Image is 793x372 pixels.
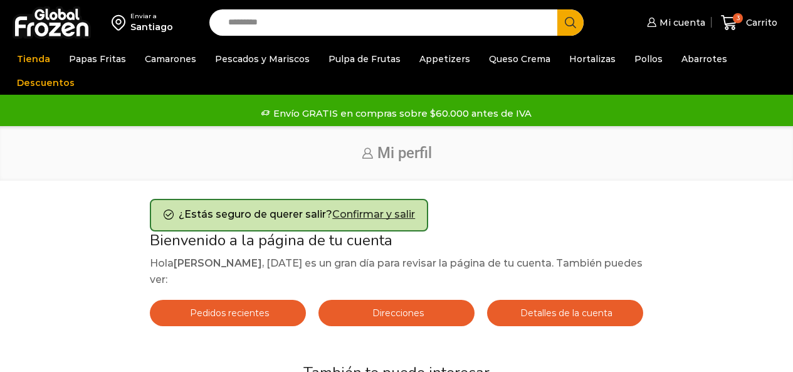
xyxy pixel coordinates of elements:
a: Pescados y Mariscos [209,47,316,71]
p: Hola , [DATE] es un gran día para revisar la página de tu cuenta. También puedes ver: [150,255,643,287]
a: Descuentos [11,71,81,95]
a: Direcciones [318,300,475,326]
a: Mi cuenta [644,10,705,35]
a: Hortalizas [563,47,622,71]
img: address-field-icon.svg [112,12,130,33]
a: Pulpa de Frutas [322,47,407,71]
span: Mi cuenta [656,16,705,29]
a: Appetizers [413,47,476,71]
a: Camarones [139,47,202,71]
div: Enviar a [130,12,173,21]
a: Pedidos recientes [150,300,306,326]
div: ¿Estás seguro de querer salir? [150,199,428,231]
span: Direcciones [369,307,424,319]
a: Detalles de la cuenta [487,300,643,326]
a: Papas Fritas [63,47,132,71]
span: Pedidos recientes [187,307,269,319]
div: Santiago [130,21,173,33]
span: Mi perfil [377,144,432,162]
a: Tienda [11,47,56,71]
a: Queso Crema [483,47,557,71]
a: Pollos [628,47,669,71]
span: Detalles de la cuenta [517,307,612,319]
strong: [PERSON_NAME] [174,257,262,269]
a: Abarrotes [675,47,733,71]
span: Bienvenido a la página de tu cuenta [150,230,392,250]
span: Carrito [743,16,777,29]
button: Search button [557,9,584,36]
a: 3 Carrito [718,8,780,38]
span: 3 [733,13,743,23]
a: Confirmar y salir [332,208,415,220]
